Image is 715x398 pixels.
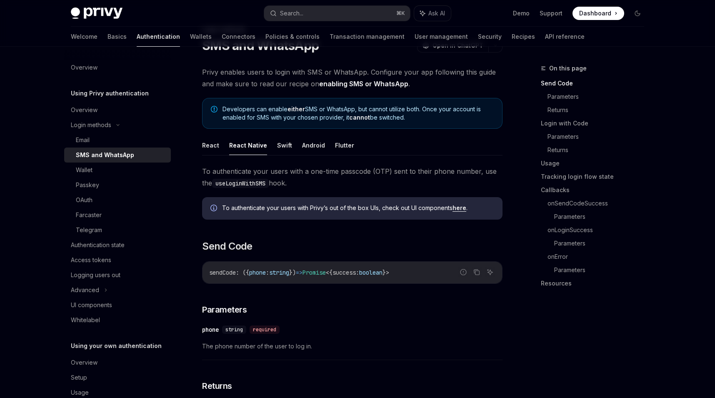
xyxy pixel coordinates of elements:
[71,388,89,398] div: Usage
[64,193,171,208] a: OAuth
[202,325,219,334] div: phone
[249,269,266,276] span: phone
[71,88,149,98] h5: Using Privy authentication
[64,238,171,253] a: Authentication state
[202,240,252,253] span: Send Code
[349,114,370,121] strong: cannot
[76,180,99,190] div: Passkey
[296,269,302,276] span: =>
[209,269,236,276] span: sendCode
[512,27,535,47] a: Recipes
[64,208,171,223] a: Farcaster
[64,268,171,283] a: Logging users out
[71,105,97,115] div: Overview
[547,223,651,237] a: onLoginSuccess
[326,269,329,276] span: <
[330,27,405,47] a: Transaction management
[478,27,502,47] a: Security
[280,8,303,18] div: Search...
[202,380,232,392] span: Returns
[190,27,212,47] a: Wallets
[71,341,162,351] h5: Using your own authentication
[64,298,171,313] a: UI components
[76,195,92,205] div: OAuth
[212,179,269,188] code: useLoginWithSMS
[547,143,651,157] a: Returns
[485,267,495,278] button: Ask AI
[277,135,292,155] button: Swift
[541,157,651,170] a: Usage
[71,358,97,368] div: Overview
[547,250,651,263] a: onError
[541,117,651,130] a: Login with Code
[76,225,102,235] div: Telegram
[396,10,405,17] span: ⌘ K
[554,263,651,277] a: Parameters
[549,63,587,73] span: On this page
[76,165,92,175] div: Wallet
[631,7,644,20] button: Toggle dark mode
[76,150,134,160] div: SMS and WhatsApp
[382,269,386,276] span: }
[71,315,100,325] div: Whitelabel
[64,103,171,118] a: Overview
[202,135,219,155] button: React
[71,8,122,19] img: dark logo
[222,105,494,122] span: Developers can enable SMS or WhatsApp, but cannot utilize both. Once your account is enabled for ...
[329,269,332,276] span: {
[541,183,651,197] a: Callbacks
[266,269,269,276] span: :
[579,9,611,18] span: Dashboard
[541,170,651,183] a: Tracking login flow state
[335,135,354,155] button: Flutter
[211,106,217,113] svg: Note
[428,9,445,18] span: Ask AI
[64,60,171,75] a: Overview
[541,77,651,90] a: Send Code
[71,373,87,383] div: Setup
[287,105,305,113] strong: either
[554,210,651,223] a: Parameters
[359,269,382,276] span: boolean
[71,63,97,73] div: Overview
[547,90,651,103] a: Parameters
[302,269,326,276] span: Promise
[71,285,99,295] div: Advanced
[572,7,624,20] a: Dashboard
[547,103,651,117] a: Returns
[71,270,120,280] div: Logging users out
[236,269,249,276] span: : ({
[64,253,171,268] a: Access tokens
[225,326,243,333] span: string
[137,27,180,47] a: Authentication
[64,355,171,370] a: Overview
[513,9,530,18] a: Demo
[471,267,482,278] button: Copy the contents from the code block
[414,6,451,21] button: Ask AI
[302,135,325,155] button: Android
[386,269,389,276] span: >
[71,300,112,310] div: UI components
[547,130,651,143] a: Parameters
[71,27,97,47] a: Welcome
[415,27,468,47] a: User management
[545,27,585,47] a: API reference
[64,223,171,238] a: Telegram
[541,277,651,290] a: Resources
[202,66,502,90] span: Privy enables users to login with SMS or WhatsApp. Configure your app following this guide and ma...
[319,80,408,88] a: enabling SMS or WhatsApp
[202,341,502,351] span: The phone number of the user to log in.
[107,27,127,47] a: Basics
[64,133,171,148] a: Email
[222,27,255,47] a: Connectors
[540,9,562,18] a: Support
[269,269,289,276] span: string
[64,163,171,178] a: Wallet
[289,269,296,276] span: })
[332,269,356,276] span: success
[458,267,469,278] button: Report incorrect code
[222,204,494,212] span: To authenticate your users with Privy’s out of the box UIs, check out UI components .
[64,148,171,163] a: SMS and WhatsApp
[71,255,111,265] div: Access tokens
[64,370,171,385] a: Setup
